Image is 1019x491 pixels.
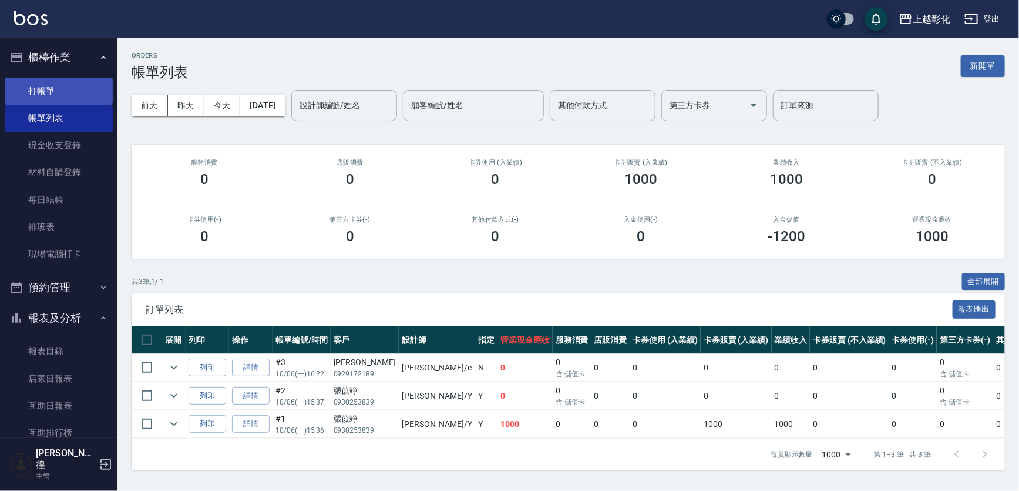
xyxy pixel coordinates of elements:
[962,273,1005,291] button: 全部展開
[5,303,113,333] button: 報表及分析
[5,213,113,241] a: 排班表
[810,354,889,382] td: 0
[475,326,497,354] th: 指定
[5,132,113,159] a: 現金收支登錄
[625,171,658,188] h3: 1000
[818,439,855,470] div: 1000
[873,216,991,223] h2: 營業現金應收
[582,216,699,223] h2: 入金使用(-)
[334,397,396,408] p: 0930253839
[916,228,949,245] h3: 1000
[770,171,803,188] h3: 1000
[275,397,328,408] p: 10/06 (一) 15:37
[5,186,113,213] a: 每日結帳
[937,410,993,438] td: 0
[346,228,354,245] h3: 0
[772,326,811,354] th: 業績收入
[768,228,805,245] h3: -1200
[556,397,588,408] p: 含 儲值卡
[940,397,990,408] p: 含 儲值卡
[960,8,1005,30] button: 登出
[437,216,554,223] h2: 其他付款方式(-)
[5,159,113,186] a: 材料自購登錄
[744,96,763,115] button: Open
[189,387,226,405] button: 列印
[168,95,204,116] button: 昨天
[291,159,409,166] h2: 店販消費
[5,338,113,365] a: 報表目錄
[630,410,701,438] td: 0
[132,64,188,81] h3: 帳單列表
[937,326,993,354] th: 第三方卡券(-)
[630,354,701,382] td: 0
[928,171,936,188] h3: 0
[497,410,553,438] td: 1000
[36,471,96,482] p: 主管
[889,382,937,410] td: 0
[728,159,845,166] h2: 業績收入
[200,228,208,245] h3: 0
[5,365,113,392] a: 店家日報表
[553,382,591,410] td: 0
[5,42,113,73] button: 櫃檯作業
[553,410,591,438] td: 0
[273,382,331,410] td: #2
[492,228,500,245] h3: 0
[492,171,500,188] h3: 0
[399,326,475,354] th: 設計師
[275,425,328,436] p: 10/06 (一) 15:36
[889,326,937,354] th: 卡券使用(-)
[591,326,630,354] th: 店販消費
[36,447,96,471] h5: [PERSON_NAME]徨
[475,382,497,410] td: Y
[334,425,396,436] p: 0930253839
[865,7,888,31] button: save
[810,382,889,410] td: 0
[497,326,553,354] th: 營業現金應收
[186,326,229,354] th: 列印
[5,419,113,446] a: 互助排行榜
[399,410,475,438] td: [PERSON_NAME] /Y
[240,95,285,116] button: [DATE]
[874,449,931,460] p: 第 1–3 筆 共 3 筆
[346,171,354,188] h3: 0
[553,354,591,382] td: 0
[165,387,183,405] button: expand row
[146,216,263,223] h2: 卡券使用(-)
[275,369,328,379] p: 10/06 (一) 16:22
[200,171,208,188] h3: 0
[475,410,497,438] td: Y
[591,382,630,410] td: 0
[810,326,889,354] th: 卡券販賣 (不入業績)
[5,78,113,105] a: 打帳單
[204,95,241,116] button: 今天
[873,159,991,166] h2: 卡券販賣 (不入業績)
[331,326,399,354] th: 客戶
[728,216,845,223] h2: 入金儲值
[189,359,226,377] button: 列印
[475,354,497,382] td: N
[5,392,113,419] a: 互助日報表
[146,159,263,166] h3: 服務消費
[937,382,993,410] td: 0
[913,12,950,26] div: 上越彰化
[165,415,183,433] button: expand row
[953,303,996,315] a: 報表匯出
[232,415,270,433] a: 詳情
[556,369,588,379] p: 含 儲值卡
[334,413,396,425] div: 張苡竫
[14,11,48,25] img: Logo
[937,354,993,382] td: 0
[630,382,701,410] td: 0
[637,228,645,245] h3: 0
[771,449,813,460] p: 每頁顯示數量
[334,385,396,397] div: 張苡竫
[162,326,186,354] th: 展開
[810,410,889,438] td: 0
[591,354,630,382] td: 0
[772,354,811,382] td: 0
[273,354,331,382] td: #3
[232,387,270,405] a: 詳情
[889,410,937,438] td: 0
[961,55,1005,77] button: 新開單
